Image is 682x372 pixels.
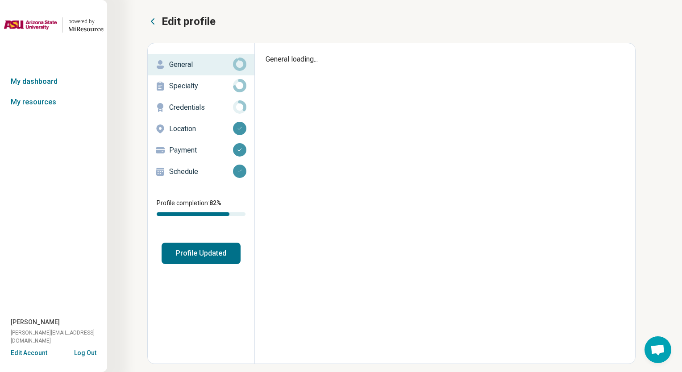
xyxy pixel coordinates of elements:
span: [PERSON_NAME] [11,318,60,327]
div: powered by [68,17,104,25]
a: Location [148,118,254,140]
p: General [169,59,233,70]
div: Open chat [645,336,671,363]
a: Payment [148,140,254,161]
p: Location [169,124,233,134]
p: Credentials [169,102,233,113]
div: General loading... [255,43,635,75]
span: 82 % [209,199,221,207]
span: [PERSON_NAME][EMAIL_ADDRESS][DOMAIN_NAME] [11,329,107,345]
button: Edit profile [147,14,216,29]
p: Payment [169,145,233,156]
div: Profile completion [157,212,245,216]
a: Arizona State Universitypowered by [4,14,104,36]
a: General [148,54,254,75]
p: Edit profile [162,14,216,29]
p: Schedule [169,166,233,177]
img: Arizona State University [4,14,57,36]
button: Log Out [74,348,96,355]
a: Specialty [148,75,254,97]
div: Profile completion: [148,193,254,221]
a: Schedule [148,161,254,182]
p: Specialty [169,81,233,91]
button: Profile Updated [162,243,241,264]
a: Credentials [148,97,254,118]
button: Edit Account [11,348,47,358]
